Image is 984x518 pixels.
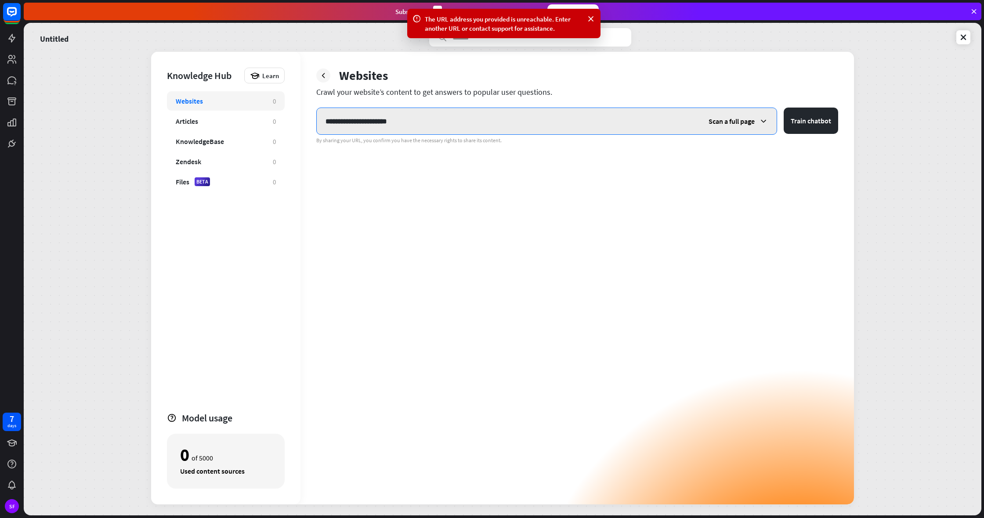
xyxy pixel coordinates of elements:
[180,467,271,475] div: Used content sources
[180,447,271,462] div: of 5000
[10,415,14,423] div: 7
[273,137,276,146] div: 0
[709,117,755,126] span: Scan a full page
[180,447,189,462] div: 0
[273,178,276,186] div: 0
[5,499,19,513] div: SF
[176,97,203,105] div: Websites
[547,4,599,18] div: Subscribe now
[262,72,279,80] span: Learn
[167,69,240,82] div: Knowledge Hub
[176,137,224,146] div: KnowledgeBase
[395,6,540,18] div: Subscribe in days to get your first month for $1
[273,117,276,126] div: 0
[40,28,69,47] a: Untitled
[7,4,33,30] button: Open LiveChat chat widget
[195,177,210,186] div: BETA
[273,97,276,105] div: 0
[433,6,442,18] div: 3
[273,158,276,166] div: 0
[425,14,583,33] div: The URL address you provided is unreachable. Enter another URL or contact support for assistance.
[316,87,838,97] div: Crawl your website’s content to get answers to popular user questions.
[176,117,198,126] div: Articles
[339,68,388,83] div: Websites
[316,137,838,144] div: By sharing your URL, you confirm you have the necessary rights to share its content.
[176,157,201,166] div: Zendesk
[176,177,189,186] div: Files
[7,423,16,429] div: days
[784,108,838,134] button: Train chatbot
[3,413,21,431] a: 7 days
[182,412,285,424] div: Model usage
